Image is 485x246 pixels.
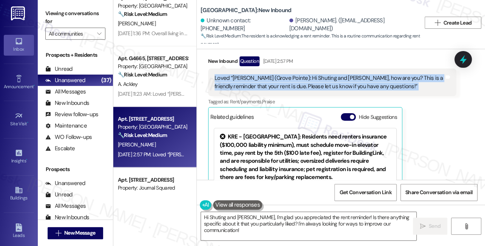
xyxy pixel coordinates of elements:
[118,20,156,27] span: [PERSON_NAME]
[359,113,397,121] label: Hide Suggestions
[118,115,188,123] div: Apt. [STREET_ADDRESS]
[463,223,469,229] i: 
[45,76,85,84] div: Unanswered
[400,184,477,201] button: Share Conversation via email
[118,2,188,10] div: Property: [GEOGRAPHIC_DATA]
[434,20,440,26] i: 
[118,192,158,199] strong: 💡 Risk Level: Low
[97,31,101,37] i: 
[443,19,471,27] span: Create Lead
[38,51,113,59] div: Prospects + Residents
[210,113,254,124] div: Related guidelines
[38,165,113,173] div: Prospects
[49,28,93,40] input: All communities
[45,213,89,221] div: New Inbounds
[4,35,34,55] a: Inbox
[118,141,156,148] span: [PERSON_NAME]
[334,184,396,201] button: Get Conversation Link
[45,202,86,210] div: All Messages
[34,83,35,88] span: •
[4,184,34,204] a: Buildings
[11,6,26,20] img: ResiDesk Logo
[201,17,287,33] div: Unknown contact: [PHONE_NUMBER]
[118,184,188,192] div: Property: Journal Squared
[45,122,87,130] div: Maintenance
[201,212,416,240] textarea: Hi Shuting and [PERSON_NAME], I'm glad you appreciated the rent reminder! Is there anything speci...
[405,188,473,196] span: Share Conversation via email
[45,145,75,153] div: Escalate
[118,176,188,184] div: Apt. [STREET_ADDRESS]
[429,222,440,230] span: Send
[118,81,138,87] span: A. Ackley
[4,146,34,167] a: Insights •
[208,96,456,107] div: Tagged as:
[201,6,291,14] b: [GEOGRAPHIC_DATA]: New Inbound
[45,133,92,141] div: WO Follow-ups
[118,132,167,139] strong: 🔧 Risk Level: Medium
[201,33,241,39] strong: 🔧 Risk Level: Medium
[413,218,447,235] button: Send
[45,179,85,187] div: Unanswered
[4,109,34,130] a: Site Visit •
[26,157,27,162] span: •
[48,227,103,239] button: New Message
[339,188,391,196] span: Get Conversation Link
[99,75,113,86] div: (37)
[118,123,188,131] div: Property: [GEOGRAPHIC_DATA]
[118,54,188,62] div: Apt. G4665, [STREET_ADDRESS][PERSON_NAME]
[215,74,444,90] div: Loved “[PERSON_NAME] (Grove Pointe): Hi Shuting and [PERSON_NAME], how are you? This is a friendl...
[45,88,86,96] div: All Messages
[118,71,167,78] strong: 🔧 Risk Level: Medium
[208,56,456,69] div: New Inbound
[118,62,188,70] div: Property: [GEOGRAPHIC_DATA]
[27,120,28,125] span: •
[118,30,320,37] div: [DATE] 1:36 PM: Overall living in the community is a good location, convenient , Safe and Quiet
[118,11,167,17] strong: 🔧 Risk Level: Medium
[230,98,262,105] span: Rent/payments ,
[45,111,98,118] div: Review follow-ups
[425,17,481,29] button: Create Lead
[45,191,73,199] div: Unread
[45,65,73,73] div: Unread
[45,8,105,28] label: Viewing conversations for
[45,99,89,107] div: New Inbounds
[420,223,425,229] i: 
[64,229,95,237] span: New Message
[56,230,61,236] i: 
[201,32,421,48] span: : The resident is acknowledging a rent reminder. This is a routine communication regarding rent p...
[289,17,415,33] div: [PERSON_NAME]. ([EMAIL_ADDRESS][DOMAIN_NAME])
[262,98,275,105] span: Praise
[261,57,293,65] div: [DATE] 2:57 PM
[220,132,391,181] div: KRE - [GEOGRAPHIC_DATA]: Residents need renters insurance ($100,000 liability minimum), must sche...
[4,221,34,241] a: Leads
[239,56,259,66] div: Question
